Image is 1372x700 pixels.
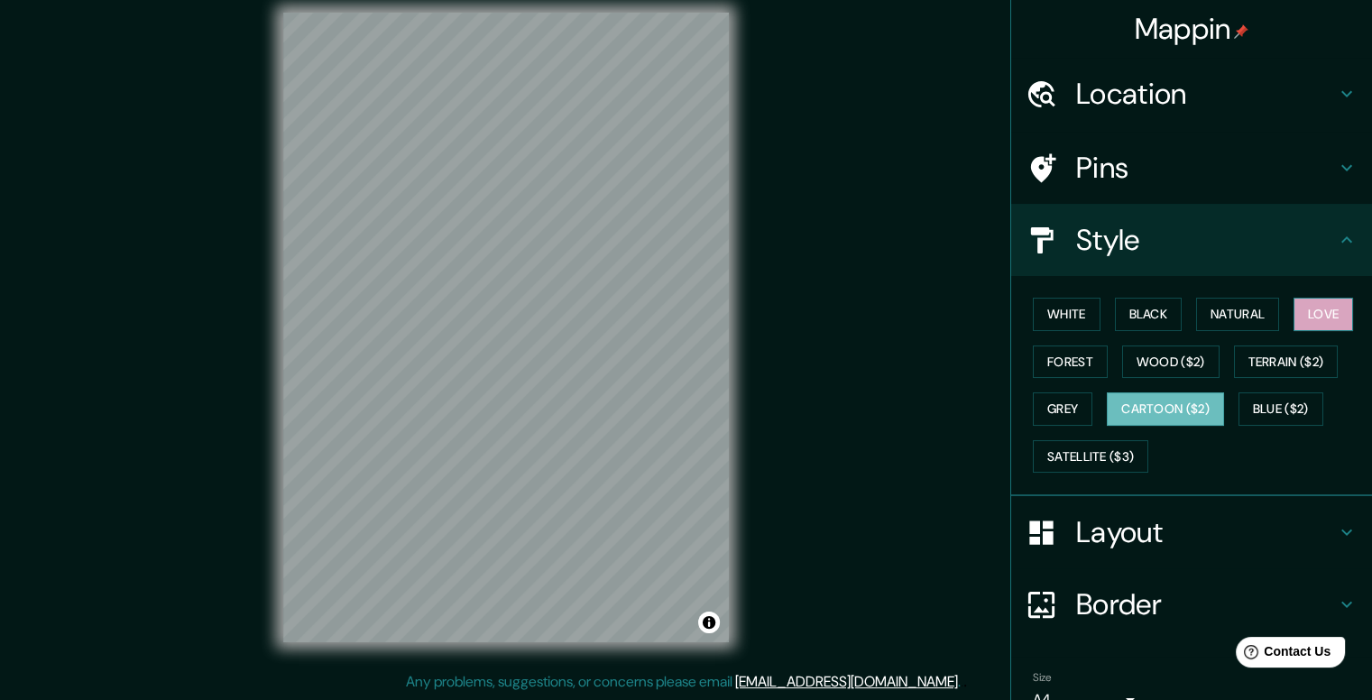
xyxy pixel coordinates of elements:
a: [EMAIL_ADDRESS][DOMAIN_NAME] [735,672,958,691]
h4: Mappin [1135,11,1249,47]
div: Pins [1011,132,1372,204]
button: Satellite ($3) [1033,440,1148,474]
div: Border [1011,568,1372,640]
button: Black [1115,298,1183,331]
h4: Style [1076,222,1336,258]
h4: Layout [1076,514,1336,550]
button: Terrain ($2) [1234,345,1339,379]
button: Wood ($2) [1122,345,1220,379]
label: Size [1033,670,1052,686]
div: Layout [1011,496,1372,568]
div: . [961,671,963,693]
canvas: Map [283,13,729,642]
img: pin-icon.png [1234,24,1248,39]
button: Cartoon ($2) [1107,392,1224,426]
iframe: Help widget launcher [1211,630,1352,680]
button: Grey [1033,392,1092,426]
button: Toggle attribution [698,612,720,633]
h4: Pins [1076,150,1336,186]
button: Love [1294,298,1353,331]
button: Forest [1033,345,1108,379]
button: Blue ($2) [1238,392,1323,426]
button: Natural [1196,298,1279,331]
div: Location [1011,58,1372,130]
div: . [963,671,967,693]
h4: Border [1076,586,1336,622]
p: Any problems, suggestions, or concerns please email . [406,671,961,693]
div: Style [1011,204,1372,276]
h4: Location [1076,76,1336,112]
button: White [1033,298,1100,331]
